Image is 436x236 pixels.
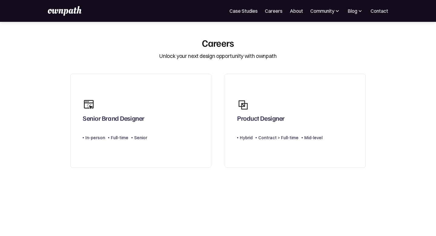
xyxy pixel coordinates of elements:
div: Blog [348,7,363,15]
a: Case Studies [230,7,258,15]
div: Blog [348,7,357,15]
div: Community [310,7,340,15]
div: Unlock your next design opportunity with ownpath [159,52,276,60]
div: Full-time [111,134,128,141]
a: Contact [371,7,388,15]
div: Senior Brand Designer [83,114,144,125]
div: Hybrid [240,134,253,141]
div: Mid-level [304,134,322,141]
a: About [290,7,303,15]
div: Contract > Full-time [258,134,299,141]
a: Product DesignerHybridContract > Full-timeMid-level [225,74,366,168]
div: Community [310,7,334,15]
a: Careers [265,7,282,15]
div: In-person [85,134,105,141]
a: Senior Brand DesignerIn-personFull-timeSenior [70,74,211,168]
div: Senior [134,134,147,141]
div: Product Designer [237,114,285,125]
div: Careers [202,37,234,49]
